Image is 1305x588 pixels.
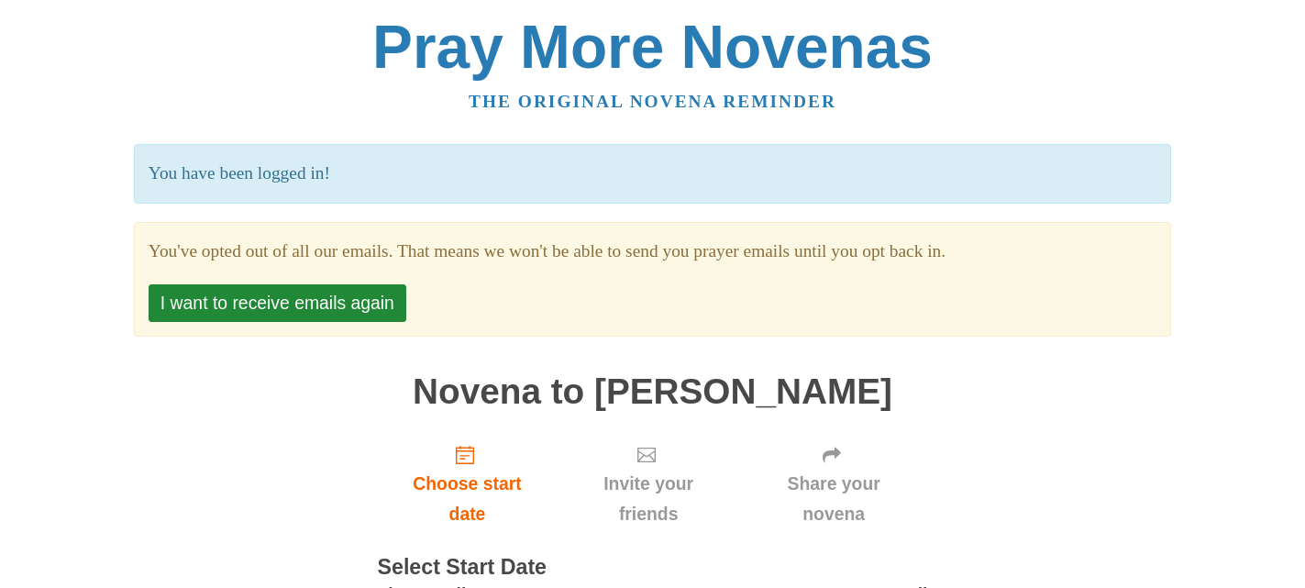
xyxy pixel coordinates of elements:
[758,469,910,529] span: Share your novena
[149,237,1156,267] section: You've opted out of all our emails. That means we won't be able to send you prayer emails until y...
[378,372,928,412] h1: Novena to [PERSON_NAME]
[469,92,836,111] a: The original novena reminder
[134,144,1171,204] p: You have been logged in!
[378,556,928,580] h3: Select Start Date
[378,429,558,538] a: Choose start date
[149,284,406,322] button: I want to receive emails again
[396,469,539,529] span: Choose start date
[557,429,739,538] div: Click "Next" to confirm your start date first.
[372,13,933,81] a: Pray More Novenas
[740,429,928,538] div: Click "Next" to confirm your start date first.
[575,469,721,529] span: Invite your friends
